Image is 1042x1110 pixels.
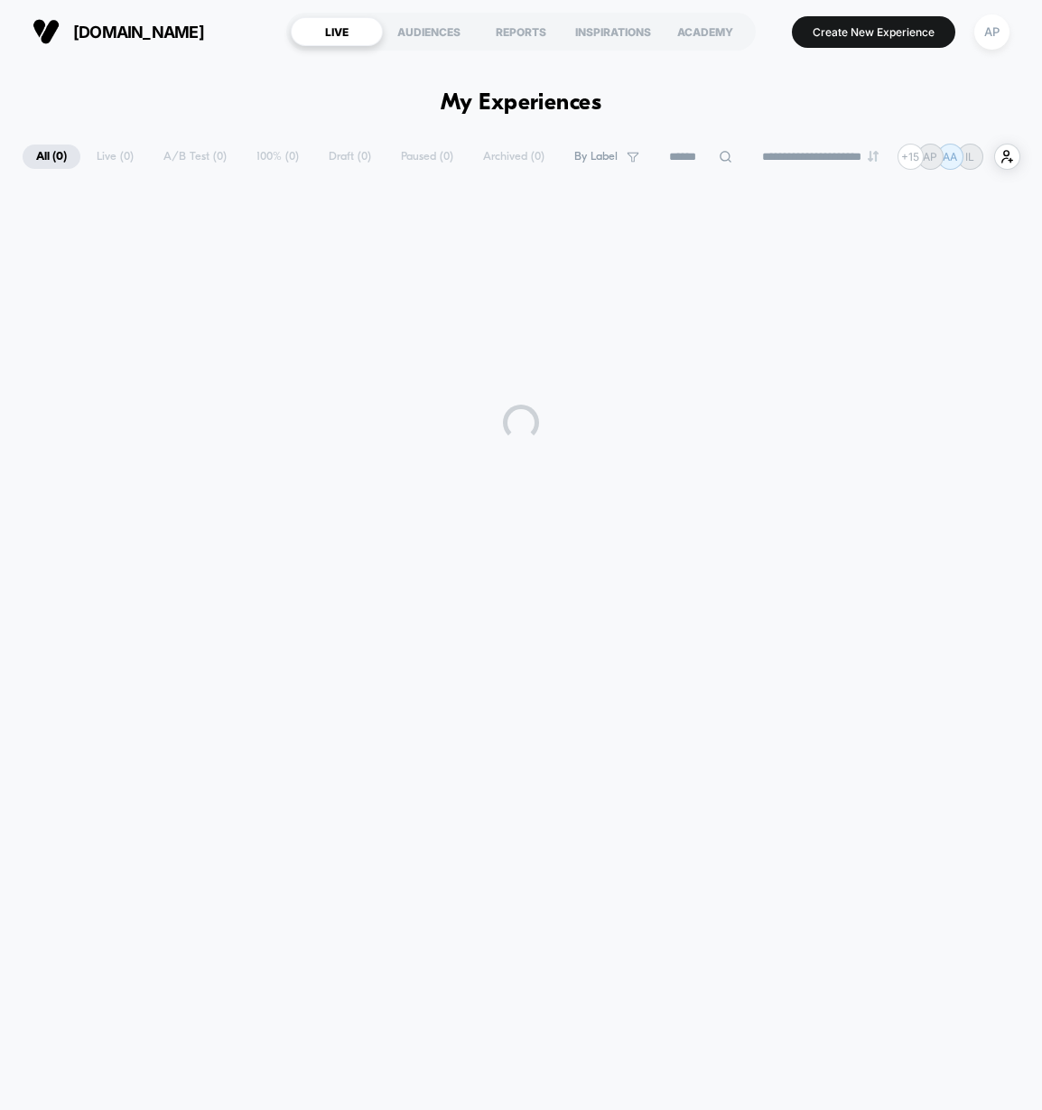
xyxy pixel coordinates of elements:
span: [DOMAIN_NAME] [73,23,204,42]
div: LIVE [291,17,383,46]
p: AP [923,150,937,163]
span: All ( 0 ) [23,145,80,169]
div: REPORTS [475,17,567,46]
button: AP [969,14,1015,51]
div: + 15 [898,144,924,170]
h1: My Experiences [441,90,602,117]
p: IL [965,150,974,163]
button: Create New Experience [792,16,955,48]
img: end [868,151,879,162]
p: AA [943,150,957,163]
img: Visually logo [33,18,60,45]
div: AP [974,14,1009,50]
div: ACADEMY [659,17,751,46]
div: INSPIRATIONS [567,17,659,46]
div: AUDIENCES [383,17,475,46]
span: By Label [574,150,618,163]
button: [DOMAIN_NAME] [27,17,209,46]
